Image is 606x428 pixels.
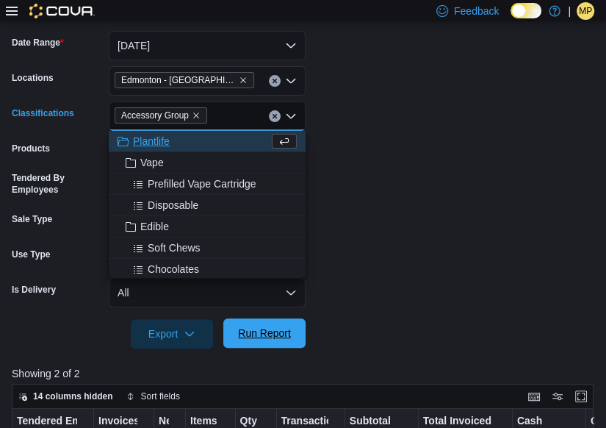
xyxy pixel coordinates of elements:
label: Date Range [12,37,64,49]
span: MP [579,2,592,20]
span: Soft Chews [148,240,201,255]
span: Accessory Group [115,107,207,124]
button: 14 columns hidden [12,388,119,405]
button: Remove Edmonton - Winterburn from selection in this group [239,76,248,85]
button: [DATE] [109,31,306,60]
button: Plantlife [109,131,306,152]
button: Chocolates [109,259,306,280]
button: Clear input [269,75,281,87]
span: Accessory Group [121,108,189,123]
span: Chocolates [148,262,199,277]
span: Export [140,319,204,349]
button: Remove Accessory Group from selection in this group [192,111,201,120]
label: Products [12,143,50,154]
button: Soft Chews [109,238,306,259]
button: Disposable [109,195,306,216]
button: Keyboard shortcuts [525,388,543,405]
button: All [109,278,306,307]
span: Disposable [148,198,198,213]
p: | [568,2,571,20]
button: Enter fullscreen [572,388,590,405]
label: Is Delivery [12,284,56,296]
span: Edmonton - [GEOGRAPHIC_DATA] [121,73,236,88]
button: Open list of options [285,75,297,87]
span: Run Report [238,326,291,340]
p: Showing 2 of 2 [12,366,599,381]
button: Close list of options [285,110,297,122]
span: Edible [140,219,169,234]
button: Export [131,319,213,349]
img: Cova [29,4,95,18]
input: Dark Mode [511,3,541,18]
button: Prefilled Vape Cartridge [109,174,306,195]
button: Vape [109,152,306,174]
label: Tendered By Employees [12,172,103,196]
button: Display options [549,388,566,405]
span: Sort fields [141,390,180,402]
button: Sort fields [120,388,186,405]
span: Feedback [454,4,499,18]
span: 14 columns hidden [33,390,113,402]
div: Melissa Pettitt [577,2,594,20]
button: Edible [109,216,306,238]
span: Prefilled Vape Cartridge [148,176,256,191]
button: Clear input [269,110,281,122]
span: Edmonton - Winterburn [115,72,254,88]
button: Run Report [223,318,306,348]
span: Vape [140,155,164,170]
label: Sale Type [12,213,52,225]
label: Use Type [12,249,50,260]
label: Locations [12,72,54,84]
span: Plantlife [133,134,170,149]
label: Classifications [12,107,74,119]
